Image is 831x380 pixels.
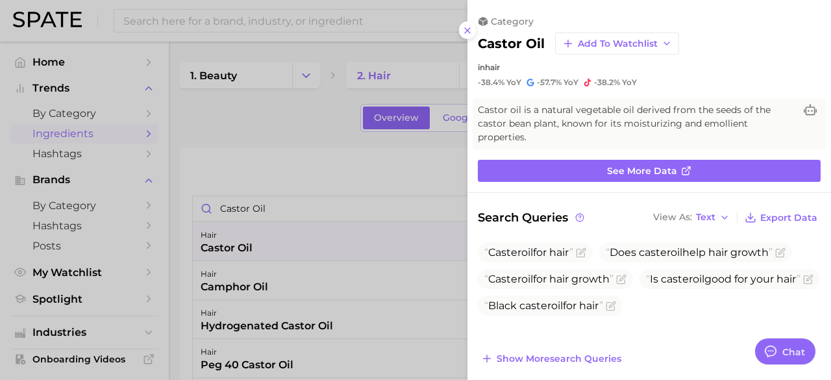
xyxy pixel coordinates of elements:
button: Flag as miscategorized or irrelevant [606,301,616,311]
span: YoY [506,77,521,88]
span: YoY [622,77,637,88]
span: oil [521,246,533,259]
span: Does caster help hair growth [606,246,773,259]
span: oil [693,273,704,285]
span: oil [551,299,563,312]
button: Flag as miscategorized or irrelevant [616,274,626,285]
div: in [478,62,821,72]
button: Flag as miscategorized or irrelevant [576,247,586,258]
span: YoY [564,77,578,88]
button: Flag as miscategorized or irrelevant [803,274,813,285]
button: Flag as miscategorized or irrelevant [775,247,786,258]
span: Castor oil is a natural vegetable oil derived from the seeds of the castor bean plant, known for ... [478,103,795,144]
span: -38.4% [478,77,504,87]
button: View AsText [650,209,733,226]
span: Show more search queries [497,353,621,364]
span: Is caster good for your hair [646,273,800,285]
span: hair [485,62,500,72]
span: category [491,16,534,27]
span: See more data [607,166,677,177]
span: -38.2% [594,77,620,87]
span: Text [696,214,715,221]
span: Export Data [760,212,817,223]
span: Search Queries [478,209,586,227]
span: Caster for hair [484,246,573,259]
span: oil [671,246,682,259]
button: Add to Watchlist [555,32,679,55]
button: Export Data [741,209,821,227]
span: View As [653,214,692,221]
span: Black caster for hair [484,299,603,312]
span: -57.7% [537,77,562,87]
span: Add to Watchlist [578,38,658,49]
span: Caster for hair growth [484,273,614,285]
a: See more data [478,160,821,182]
button: Show moresearch queries [478,349,625,368]
span: oil [521,273,533,285]
h2: castor oil [478,36,545,51]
